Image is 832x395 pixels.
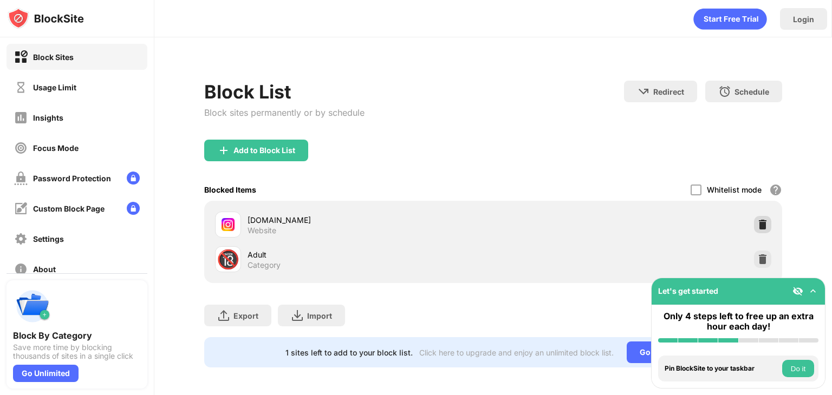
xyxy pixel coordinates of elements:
[307,311,332,320] div: Import
[419,348,614,357] div: Click here to upgrade and enjoy an unlimited block list.
[33,234,64,243] div: Settings
[33,265,56,274] div: About
[627,341,701,363] div: Go Unlimited
[248,249,493,260] div: Adult
[222,218,235,231] img: favicons
[13,365,79,382] div: Go Unlimited
[13,330,141,341] div: Block By Category
[734,87,769,96] div: Schedule
[33,143,79,153] div: Focus Mode
[33,174,111,183] div: Password Protection
[33,113,63,122] div: Insights
[127,202,140,215] img: lock-menu.svg
[14,262,28,276] img: about-off.svg
[808,286,818,297] img: omni-setup-toggle.svg
[13,287,52,326] img: push-categories.svg
[658,286,718,295] div: Let's get started
[127,172,140,185] img: lock-menu.svg
[33,83,76,92] div: Usage Limit
[14,141,28,155] img: focus-off.svg
[658,311,818,332] div: Only 4 steps left to free up an extra hour each day!
[14,111,28,124] img: insights-off.svg
[204,185,256,194] div: Blocked Items
[14,232,28,246] img: settings-off.svg
[285,348,413,357] div: 1 sites left to add to your block list.
[8,8,84,29] img: logo-blocksite.svg
[204,107,365,118] div: Block sites permanently or by schedule
[792,286,803,297] img: eye-not-visible.svg
[14,172,28,185] img: password-protection-off.svg
[33,52,74,62] div: Block Sites
[248,214,493,226] div: [DOMAIN_NAME]
[665,365,779,372] div: Pin BlockSite to your taskbar
[248,226,276,235] div: Website
[14,50,28,64] img: block-on.svg
[707,185,762,194] div: Whitelist mode
[693,8,767,30] div: animation
[14,202,28,215] img: customize-block-page-off.svg
[217,248,239,271] div: 🔞
[233,146,295,155] div: Add to Block List
[13,343,141,360] div: Save more time by blocking thousands of sites in a single click
[248,260,281,270] div: Category
[33,204,105,213] div: Custom Block Page
[793,15,814,24] div: Login
[233,311,258,320] div: Export
[204,81,365,103] div: Block List
[653,87,684,96] div: Redirect
[14,81,28,94] img: time-usage-off.svg
[782,360,814,377] button: Do it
